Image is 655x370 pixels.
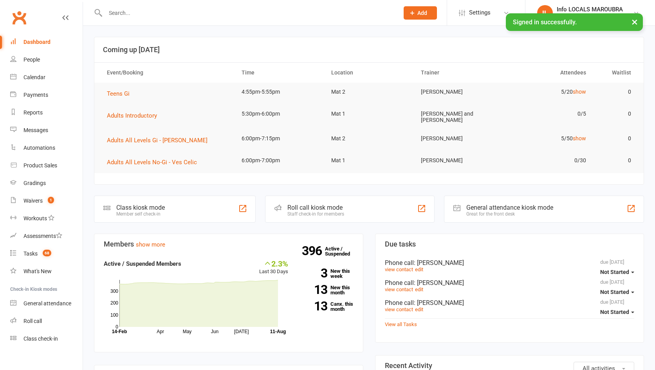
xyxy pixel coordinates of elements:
span: 68 [43,250,51,256]
a: Messages [10,122,83,139]
div: Roll call kiosk mode [287,204,344,211]
button: Not Started [600,265,634,279]
a: Automations [10,139,83,157]
button: Adults Introductory [107,111,162,120]
th: Trainer [414,63,503,83]
span: Not Started [600,289,629,295]
a: view contact [385,267,413,272]
strong: 396 [302,245,325,257]
a: Class kiosk mode [10,330,83,348]
a: show [573,135,586,141]
a: edit [415,307,423,312]
span: Not Started [600,309,629,315]
div: LOCALS JIU JITSU MAROUBRA [557,13,633,20]
div: Tasks [23,250,38,257]
a: 3New this week [300,268,354,279]
td: 0/5 [503,105,593,123]
button: Adults All Levels Gi - [PERSON_NAME] [107,136,213,145]
a: Waivers 1 [10,192,83,210]
h3: Members [104,240,354,248]
a: Workouts [10,210,83,227]
a: Calendar [10,69,83,86]
button: Add [404,6,437,20]
div: Roll call [23,318,42,324]
button: Adults All Levels No-Gi - Ves Celic [107,158,202,167]
span: Adults All Levels No-Gi - Ves Celic [107,159,197,166]
td: 5:30pm-6:00pm [235,105,324,123]
a: Tasks 68 [10,245,83,263]
div: Messages [23,127,48,133]
strong: 13 [300,284,327,296]
a: Dashboard [10,33,83,51]
div: Dashboard [23,39,51,45]
span: Add [417,10,427,16]
td: [PERSON_NAME] and [PERSON_NAME] [414,105,503,129]
span: Teens Gi [107,90,130,97]
a: show [573,89,586,95]
div: People [23,56,40,63]
a: Payments [10,86,83,104]
td: [PERSON_NAME] [414,151,503,170]
div: Info LOCALS MAROUBRA [557,6,633,13]
a: view contact [385,287,413,292]
a: Gradings [10,174,83,192]
div: Class check-in [23,336,58,342]
span: : [PERSON_NAME] [414,259,464,267]
a: People [10,51,83,69]
div: Great for the front desk [466,211,553,217]
td: 6:00pm-7:15pm [235,129,324,148]
th: Event/Booking [100,63,235,83]
a: Reports [10,104,83,122]
h3: Recent Activity [385,362,635,370]
td: 5/50 [503,129,593,148]
div: Member self check-in [116,211,165,217]
a: show more [136,241,165,248]
button: Teens Gi [107,89,135,98]
div: Class kiosk mode [116,204,165,211]
span: Adults Introductory [107,112,157,119]
td: 5/20 [503,83,593,101]
th: Waitlist [593,63,638,83]
h3: Due tasks [385,240,635,248]
div: Staff check-in for members [287,211,344,217]
td: Mat 2 [324,129,414,148]
div: Gradings [23,180,46,186]
span: Settings [469,4,491,22]
td: 0 [593,151,638,170]
td: 0/30 [503,151,593,170]
button: Not Started [600,285,634,299]
td: 0 [593,129,638,148]
strong: 3 [300,267,327,279]
span: Adults All Levels Gi - [PERSON_NAME] [107,137,208,144]
th: Time [235,63,324,83]
td: 4:55pm-5:55pm [235,83,324,101]
div: Phone call [385,299,635,307]
div: 2.3% [259,259,288,268]
strong: Active / Suspended Members [104,260,181,267]
div: What's New [23,268,52,274]
td: Mat 2 [324,83,414,101]
div: IL [537,5,553,21]
div: Calendar [23,74,45,80]
button: Not Started [600,305,634,319]
a: 396Active / Suspended [325,240,359,262]
div: Reports [23,109,43,116]
td: 0 [593,83,638,101]
div: Product Sales [23,162,57,169]
div: Payments [23,92,48,98]
input: Search... [103,7,393,18]
span: : [PERSON_NAME] [414,279,464,287]
td: Mat 1 [324,151,414,170]
a: 13New this month [300,285,354,295]
span: 1 [48,197,54,203]
div: General attendance kiosk mode [466,204,553,211]
div: General attendance [23,300,71,307]
th: Location [324,63,414,83]
div: Phone call [385,279,635,287]
a: General attendance kiosk mode [10,295,83,312]
strong: 13 [300,300,327,312]
a: view contact [385,307,413,312]
a: Product Sales [10,157,83,174]
a: Clubworx [9,8,29,27]
a: View all Tasks [385,321,417,327]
